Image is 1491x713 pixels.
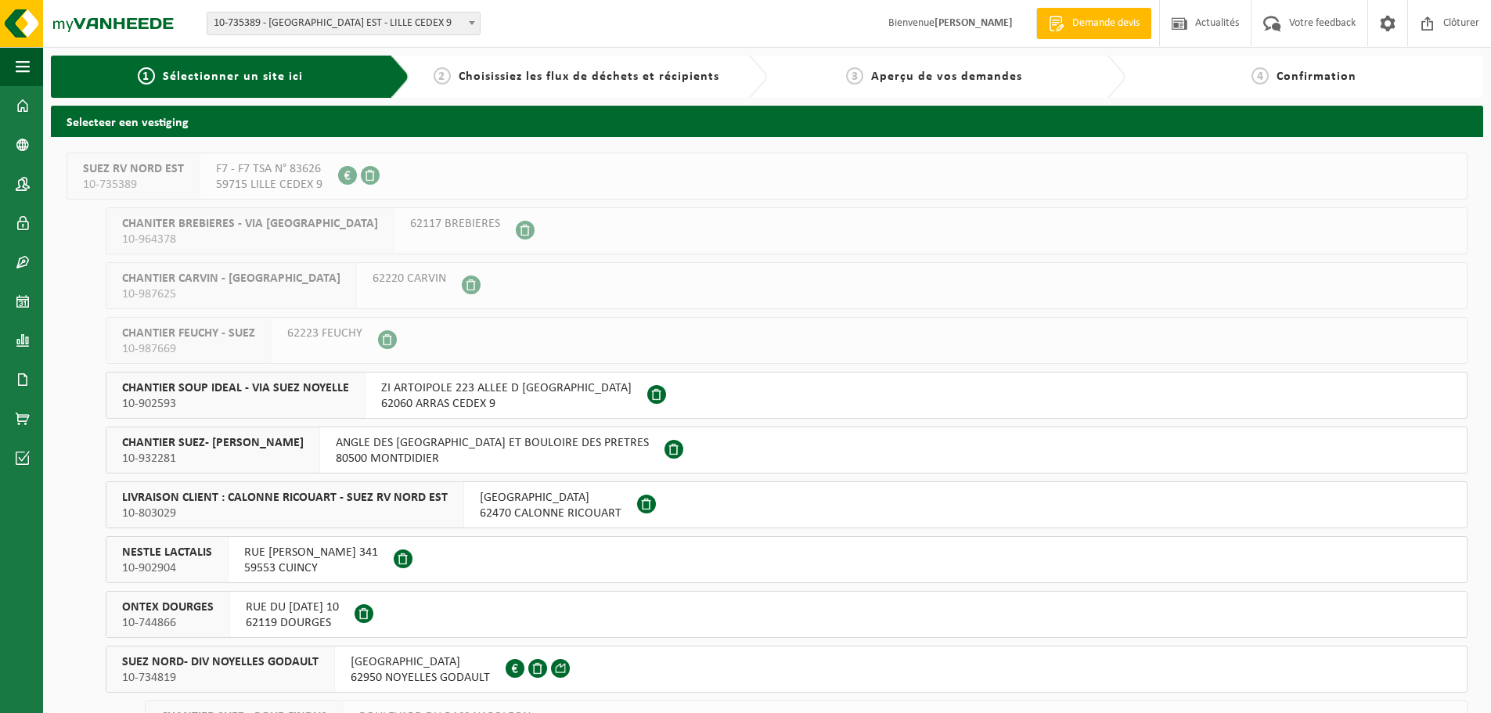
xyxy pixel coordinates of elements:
span: [GEOGRAPHIC_DATA] [480,490,621,506]
span: Sélectionner un site ici [163,70,303,83]
span: 10-735389 [83,177,184,193]
span: 80500 MONTDIDIER [336,451,649,466]
span: 10-987625 [122,286,340,302]
span: 62117 BREBIERES [410,216,500,232]
button: CHANTIER SOUP IDEAL - VIA SUEZ NOYELLE 10-902593 ZI ARTOIPOLE 223 ALLEE D [GEOGRAPHIC_DATA]62060 ... [106,372,1468,419]
span: NESTLE LACTALIS [122,545,212,560]
button: ONTEX DOURGES 10-744866 RUE DU [DATE] 1062119 DOURGES [106,591,1468,638]
span: SUEZ RV NORD EST [83,161,184,177]
span: 10-902593 [122,396,349,412]
span: 62223 FEUCHY [287,326,362,341]
span: 59553 CUINCY [244,560,378,576]
span: 3 [846,67,863,85]
span: CHANTIER SUEZ- [PERSON_NAME] [122,435,304,451]
span: 59715 LILLE CEDEX 9 [216,177,322,193]
span: SUEZ NORD- DIV NOYELLES GODAULT [122,654,319,670]
strong: [PERSON_NAME] [935,17,1013,29]
span: ANGLE DES [GEOGRAPHIC_DATA] ET BOULOIRE DES PRETRES [336,435,649,451]
span: CHANTIER CARVIN - [GEOGRAPHIC_DATA] [122,271,340,286]
span: RUE DU [DATE] 10 [246,600,339,615]
a: Demande devis [1036,8,1151,39]
span: 10-744866 [122,615,214,631]
span: 10-964378 [122,232,378,247]
span: 2 [434,67,451,85]
span: F7 - F7 TSA N° 83626 [216,161,322,177]
span: 62950 NOYELLES GODAULT [351,670,490,686]
span: 4 [1252,67,1269,85]
span: 10-734819 [122,670,319,686]
span: CHANTIER SOUP IDEAL - VIA SUEZ NOYELLE [122,380,349,396]
span: CHANTIER FEUCHY - SUEZ [122,326,255,341]
button: LIVRAISON CLIENT : CALONNE RICOUART - SUEZ RV NORD EST 10-803029 [GEOGRAPHIC_DATA]62470 CALONNE R... [106,481,1468,528]
span: LIVRAISON CLIENT : CALONNE RICOUART - SUEZ RV NORD EST [122,490,448,506]
span: 62220 CARVIN [373,271,446,286]
span: [GEOGRAPHIC_DATA] [351,654,490,670]
span: CHANITER BREBIERES - VIA [GEOGRAPHIC_DATA] [122,216,378,232]
span: ONTEX DOURGES [122,600,214,615]
h2: Selecteer een vestiging [51,106,1483,136]
span: Demande devis [1068,16,1143,31]
span: 10-987669 [122,341,255,357]
span: 1 [138,67,155,85]
span: ZI ARTOIPOLE 223 ALLEE D [GEOGRAPHIC_DATA] [381,380,632,396]
span: Aperçu de vos demandes [871,70,1022,83]
button: NESTLE LACTALIS 10-902904 RUE [PERSON_NAME] 34159553 CUINCY [106,536,1468,583]
span: 62470 CALONNE RICOUART [480,506,621,521]
button: SUEZ NORD- DIV NOYELLES GODAULT 10-734819 [GEOGRAPHIC_DATA]62950 NOYELLES GODAULT [106,646,1468,693]
span: Choisissiez les flux de déchets et récipients [459,70,719,83]
span: 10-902904 [122,560,212,576]
button: CHANTIER SUEZ- [PERSON_NAME] 10-932281 ANGLE DES [GEOGRAPHIC_DATA] ET BOULOIRE DES PRETRES80500 M... [106,427,1468,474]
span: 10-803029 [122,506,448,521]
span: 62119 DOURGES [246,615,339,631]
span: 10-932281 [122,451,304,466]
span: 10-735389 - SUEZ RV NORD EST - LILLE CEDEX 9 [207,13,480,34]
span: 10-735389 - SUEZ RV NORD EST - LILLE CEDEX 9 [207,12,481,35]
span: Confirmation [1277,70,1356,83]
span: RUE [PERSON_NAME] 341 [244,545,378,560]
span: 62060 ARRAS CEDEX 9 [381,396,632,412]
